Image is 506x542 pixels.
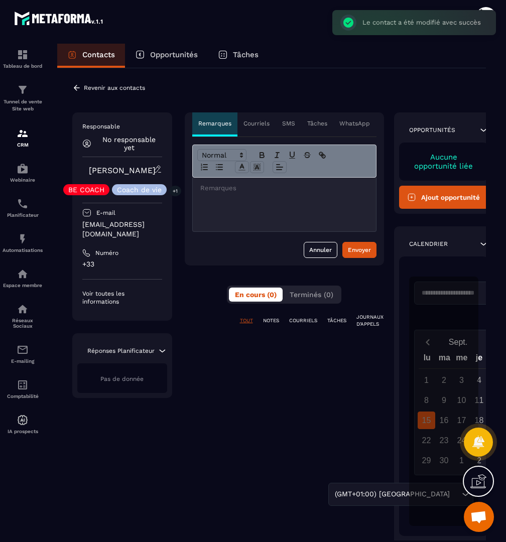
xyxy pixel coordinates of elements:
[3,429,43,434] p: IA prospects
[95,249,118,257] p: Numéro
[240,317,253,324] p: TOUT
[339,119,370,127] p: WhatsApp
[464,502,494,532] div: Ouvrir le chat
[198,119,231,127] p: Remarques
[409,240,448,248] p: Calendrier
[100,375,144,382] span: Pas de donnée
[307,119,327,127] p: Tâches
[327,317,346,324] p: TÂCHES
[150,50,198,59] p: Opportunités
[263,317,279,324] p: NOTES
[328,483,473,506] div: Search for option
[208,44,269,68] a: Tâches
[3,41,43,76] a: formationformationTableau de bord
[3,142,43,148] p: CRM
[117,186,162,193] p: Coach de vie
[17,163,29,175] img: automations
[3,76,43,120] a: formationformationTunnel de vente Site web
[3,225,43,260] a: automationsautomationsAutomatisations
[348,245,371,255] div: Envoyer
[3,155,43,190] a: automationsautomationsWebinaire
[470,412,488,429] div: 18
[96,135,162,152] p: No responsable yet
[3,318,43,329] p: Réseaux Sociaux
[243,119,270,127] p: Courriels
[3,177,43,183] p: Webinaire
[17,303,29,315] img: social-network
[3,371,43,406] a: accountantaccountantComptabilité
[470,391,488,409] div: 11
[125,44,208,68] a: Opportunités
[17,127,29,140] img: formation
[3,63,43,69] p: Tableau de bord
[17,268,29,280] img: automations
[356,314,384,328] p: JOURNAUX D'APPELS
[82,290,162,306] p: Voir toutes les informations
[3,190,43,225] a: schedulerschedulerPlanificateur
[3,296,43,336] a: social-networksocial-networkRéseaux Sociaux
[82,220,162,239] p: [EMAIL_ADDRESS][DOMAIN_NAME]
[17,414,29,426] img: automations
[17,84,29,96] img: formation
[87,347,155,355] p: Réponses Planificateur
[84,84,145,91] p: Revenir aux contacts
[3,98,43,112] p: Tunnel de vente Site web
[17,233,29,245] img: automations
[332,489,452,500] span: (GMT+01:00) [GEOGRAPHIC_DATA]
[96,209,115,217] p: E-mail
[290,291,333,299] span: Terminés (0)
[82,259,162,269] p: +33
[17,198,29,210] img: scheduler
[409,126,455,134] p: Opportunités
[17,379,29,391] img: accountant
[14,9,104,27] img: logo
[17,344,29,356] img: email
[399,186,489,209] button: Ajout opportunité
[89,166,156,175] a: [PERSON_NAME]
[82,50,115,59] p: Contacts
[342,242,376,258] button: Envoyer
[235,291,277,299] span: En cours (0)
[82,122,162,130] p: Responsable
[282,119,295,127] p: SMS
[470,371,488,389] div: 4
[3,393,43,399] p: Comptabilité
[3,247,43,253] p: Automatisations
[289,317,317,324] p: COURRIELS
[57,44,125,68] a: Contacts
[3,212,43,218] p: Planificateur
[409,153,479,171] p: Aucune opportunité liée
[229,288,283,302] button: En cours (0)
[284,288,339,302] button: Terminés (0)
[17,49,29,61] img: formation
[3,283,43,288] p: Espace membre
[470,351,488,368] div: je
[304,242,337,258] button: Annuler
[3,120,43,155] a: formationformationCRM
[169,186,181,196] p: +1
[68,186,104,193] p: BE COACH
[3,358,43,364] p: E-mailing
[3,336,43,371] a: emailemailE-mailing
[233,50,259,59] p: Tâches
[3,260,43,296] a: automationsautomationsEspace membre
